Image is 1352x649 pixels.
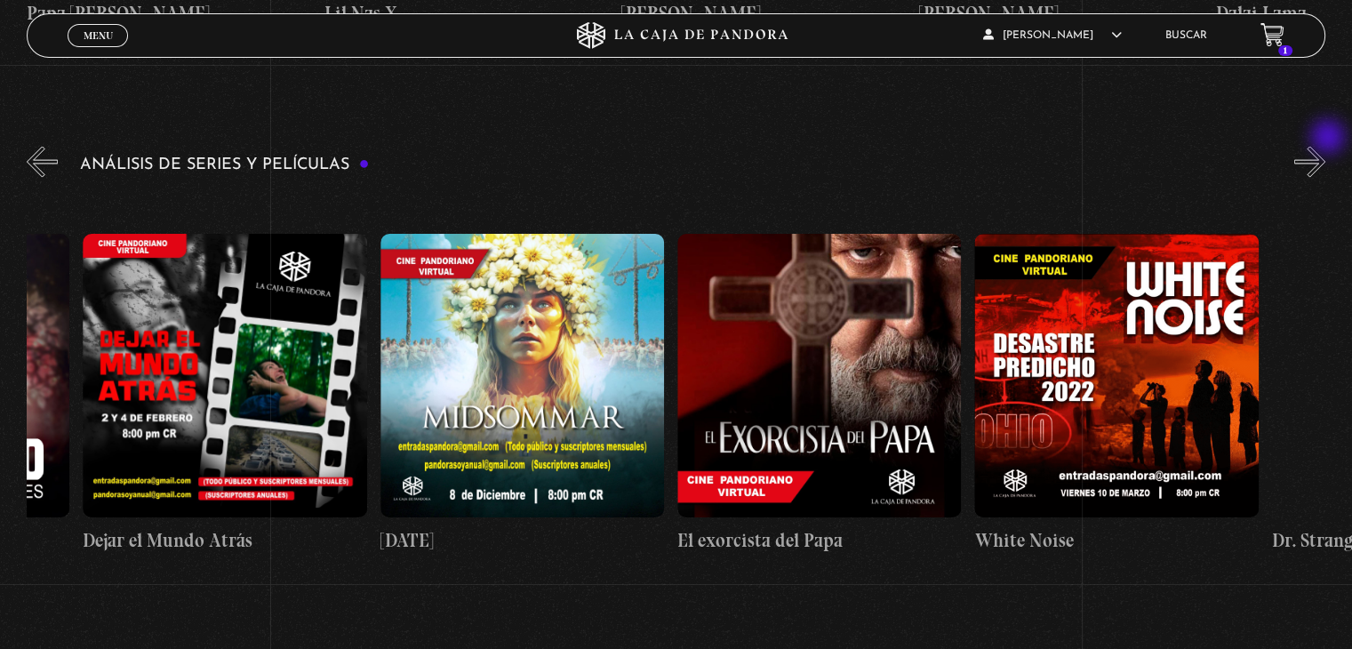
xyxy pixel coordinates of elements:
a: Buscar [1165,30,1207,41]
button: Next [1294,146,1325,177]
span: [PERSON_NAME] [983,30,1122,41]
span: Menu [84,30,113,41]
a: White Noise [974,190,1258,596]
a: El exorcista del Papa [677,190,961,596]
a: Dejar el Mundo Atrás [83,190,366,596]
span: 1 [1278,45,1292,56]
span: Cerrar [77,44,119,57]
h4: [DATE] [380,525,664,554]
h4: White Noise [974,525,1258,554]
a: [DATE] [380,190,664,596]
h4: Dejar el Mundo Atrás [83,525,366,554]
a: 1 [1260,23,1284,47]
h4: El exorcista del Papa [677,525,961,554]
button: Previous [27,146,58,177]
h3: Análisis de series y películas [80,156,369,172]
